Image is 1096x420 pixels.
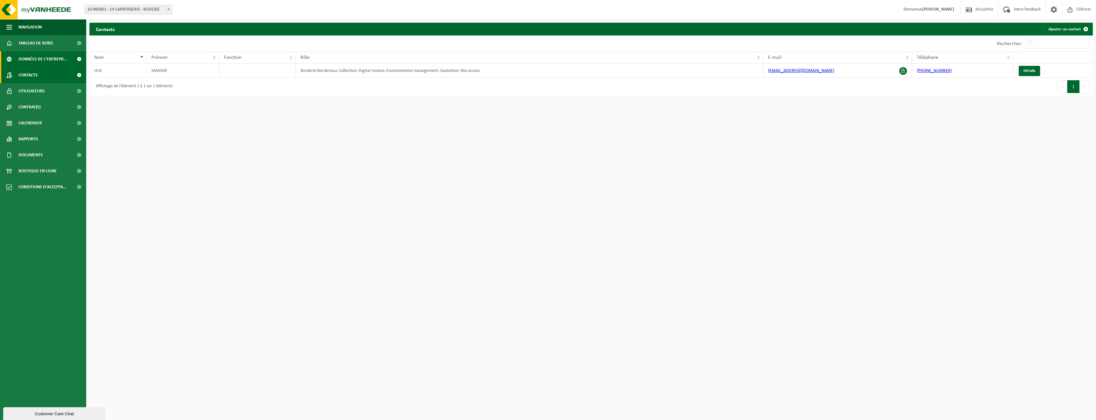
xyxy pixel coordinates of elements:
[922,7,954,12] strong: [PERSON_NAME]
[1024,69,1035,73] span: Détails
[19,35,53,51] span: Tableau de bord
[19,131,38,147] span: Rapports
[89,64,147,78] td: HUE
[3,406,107,420] iframe: chat widget
[224,55,241,60] span: Fonction
[997,41,1022,46] label: Rechercher:
[151,55,168,60] span: Prénom
[84,5,172,14] span: 10-983601 - LH CARROSSERIE - BOVESSE
[85,5,172,14] span: 10-983601 - LH CARROSSERIE - BOVESSE
[301,55,310,60] span: Rôle
[93,81,173,92] div: Affichage de l'élément 1 à 1 sur 1 éléments
[19,67,38,83] span: Contacts
[19,115,42,131] span: Calendrier
[1057,80,1067,93] button: Previous
[917,55,938,60] span: Téléphone
[1080,80,1090,93] button: Next
[768,68,834,73] a: [EMAIL_ADDRESS][DOMAIN_NAME]
[1019,66,1040,76] a: Détails
[1043,23,1092,35] a: Ajouter un contact
[89,23,121,35] h2: Contacts
[19,83,45,99] span: Utilisateurs
[1067,80,1080,93] button: 1
[19,99,41,115] span: Contrat(s)
[94,55,104,60] span: Nom
[296,64,763,78] td: Borderel-Bordereau; Collection; Digital Invoice; Environmental management; Quotation; Site access
[19,179,67,195] span: Conditions d'accepta...
[147,64,219,78] td: MAXIME
[19,51,67,67] span: Données de l'entrepr...
[19,147,43,163] span: Documents
[917,68,952,73] a: [PHONE_NUMBER]
[19,19,42,35] span: Navigation
[19,163,57,179] span: Boutique en ligne
[768,55,781,60] span: E-mail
